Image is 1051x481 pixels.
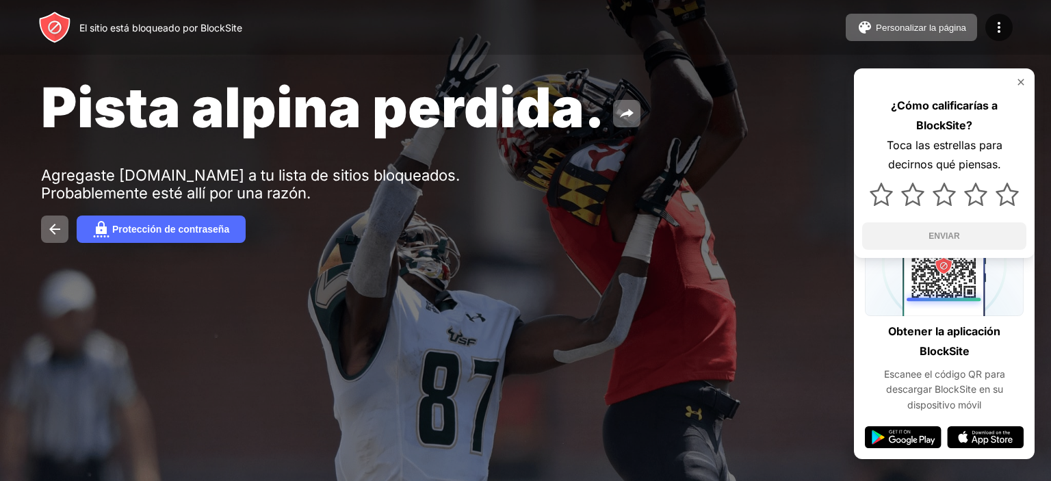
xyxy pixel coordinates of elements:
[619,105,635,122] img: share.svg
[901,183,924,206] img: star.svg
[933,183,956,206] img: star.svg
[41,74,605,140] font: Pista alpina perdida.
[964,183,987,206] img: star.svg
[884,368,1005,411] font: Escanee el código QR para descargar BlockSite en su dispositivo móvil
[870,183,893,206] img: star.svg
[112,224,229,235] font: Protección de contraseña
[888,324,1000,358] font: Obtener la aplicación BlockSite
[929,231,959,241] font: ENVIAR
[887,138,1002,172] font: Toca las estrellas para decirnos qué piensas.
[846,14,977,41] button: Personalizar la página
[77,216,246,243] button: Protección de contraseña
[93,221,109,237] img: password.svg
[876,23,966,33] font: Personalizar la página
[947,426,1024,448] img: app-store.svg
[79,22,242,34] font: El sitio está bloqueado por BlockSite
[991,19,1007,36] img: menu-icon.svg
[41,166,460,202] font: Agregaste [DOMAIN_NAME] a tu lista de sitios bloqueados. Probablemente esté allí por una razón.
[1015,77,1026,88] img: rate-us-close.svg
[47,221,63,237] img: back.svg
[38,11,71,44] img: header-logo.svg
[865,426,942,448] img: google-play.svg
[891,99,998,132] font: ¿Cómo calificarías a BlockSite?
[996,183,1019,206] img: star.svg
[857,19,873,36] img: pallet.svg
[862,222,1026,250] button: ENVIAR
